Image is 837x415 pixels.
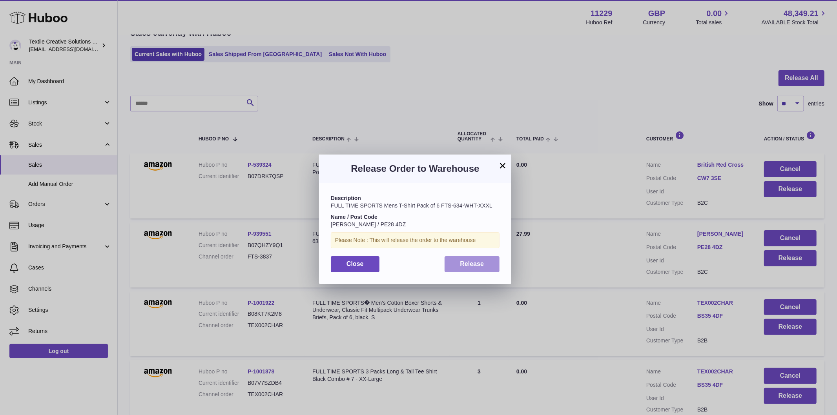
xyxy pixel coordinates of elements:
div: Please Note : This will release the order to the warehouse [331,232,500,248]
h3: Release Order to Warehouse [331,162,500,175]
strong: Name / Post Code [331,214,377,220]
button: × [498,161,507,170]
button: Close [331,256,379,272]
strong: Description [331,195,361,201]
span: [PERSON_NAME] / PE28 4DZ [331,221,406,228]
span: Close [346,260,364,267]
span: Release [460,260,484,267]
span: FULL TIME SPORTS Mens T-Shirt Pack of 6 FTS-634-WHT-XXXL [331,202,492,209]
button: Release [445,256,500,272]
